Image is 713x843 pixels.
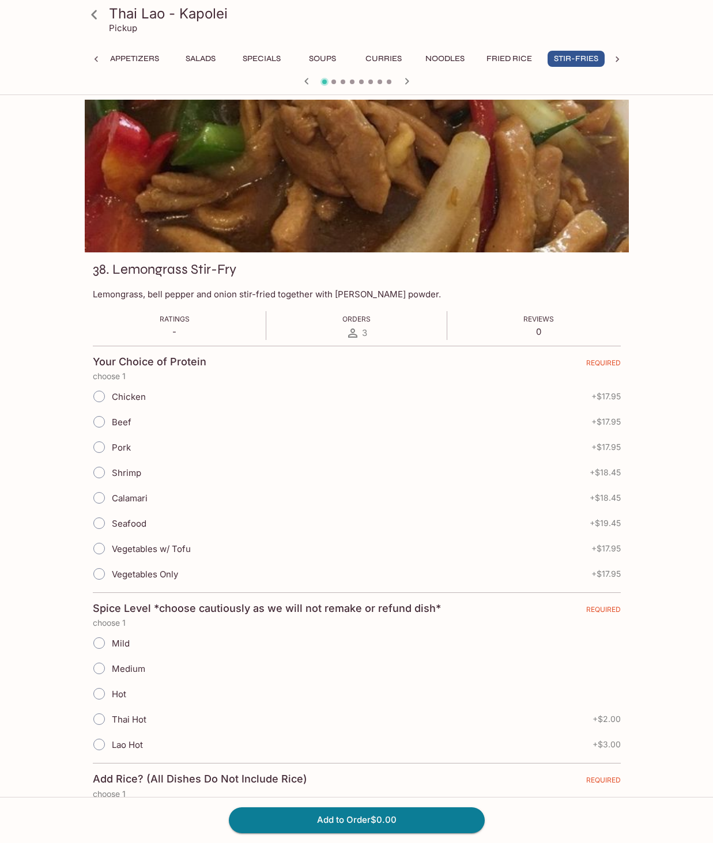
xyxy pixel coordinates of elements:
[112,739,143,750] span: Lao Hot
[590,493,621,502] span: + $18.45
[548,51,605,67] button: Stir-Fries
[93,789,621,799] p: choose 1
[591,443,621,452] span: + $17.95
[104,51,165,67] button: Appetizers
[112,543,191,554] span: Vegetables w/ Tofu
[593,740,621,749] span: + $3.00
[160,315,190,323] span: Ratings
[93,773,307,785] h4: Add Rice? (All Dishes Do Not Include Rice)
[112,663,145,674] span: Medium
[591,392,621,401] span: + $17.95
[109,22,137,33] p: Pickup
[112,518,146,529] span: Seafood
[93,602,441,615] h4: Spice Level *choose cautiously as we will not remake or refund dish*
[590,519,621,528] span: + $19.45
[93,618,621,627] p: choose 1
[342,315,371,323] span: Orders
[591,569,621,579] span: + $17.95
[586,358,621,372] span: REQUIRED
[112,689,126,700] span: Hot
[109,5,624,22] h3: Thai Lao - Kapolei
[112,391,146,402] span: Chicken
[112,638,130,649] span: Mild
[297,51,349,67] button: Soups
[85,100,629,252] div: 38. Lemongrass Stir-Fry
[112,417,131,428] span: Beef
[591,544,621,553] span: + $17.95
[590,468,621,477] span: + $18.45
[358,51,410,67] button: Curries
[175,51,227,67] button: Salads
[112,442,131,453] span: Pork
[593,715,621,724] span: + $2.00
[586,776,621,789] span: REQUIRED
[523,326,554,337] p: 0
[160,326,190,337] p: -
[419,51,471,67] button: Noodles
[229,807,485,833] button: Add to Order$0.00
[112,493,148,504] span: Calamari
[591,417,621,426] span: + $17.95
[93,260,236,278] h3: 38. Lemongrass Stir-Fry
[93,356,206,368] h4: Your Choice of Protein
[586,605,621,618] span: REQUIRED
[112,467,141,478] span: Shrimp
[480,51,538,67] button: Fried Rice
[362,327,367,338] span: 3
[523,315,554,323] span: Reviews
[236,51,288,67] button: Specials
[93,372,621,381] p: choose 1
[112,714,146,725] span: Thai Hot
[93,289,621,300] p: Lemongrass, bell pepper and onion stir-fried together with [PERSON_NAME] powder.
[112,569,178,580] span: Vegetables Only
